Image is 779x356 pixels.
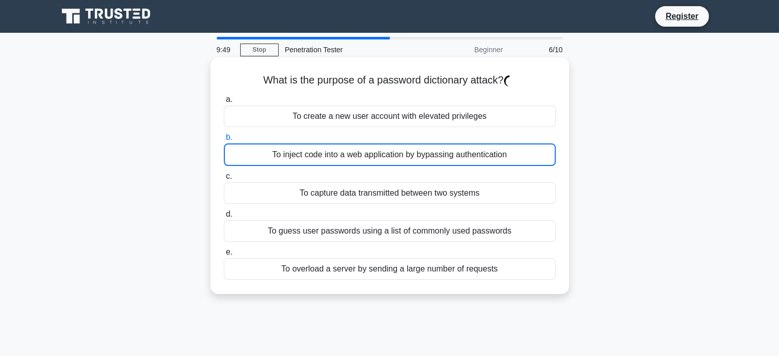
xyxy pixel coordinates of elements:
a: Register [659,10,704,23]
span: e. [226,247,233,256]
span: b. [226,133,233,141]
div: To create a new user account with elevated privileges [224,106,556,127]
h5: What is the purpose of a password dictionary attack? [223,74,557,87]
div: 9:49 [210,39,240,60]
div: 6/10 [509,39,569,60]
div: Penetration Tester [279,39,419,60]
div: Beginner [419,39,509,60]
div: To overload a server by sending a large number of requests [224,258,556,280]
span: d. [226,210,233,218]
span: a. [226,95,233,103]
div: To inject code into a web application by bypassing authentication [224,143,556,166]
div: To guess user passwords using a list of commonly used passwords [224,220,556,242]
span: c. [226,172,232,180]
div: To capture data transmitted between two systems [224,182,556,204]
a: Stop [240,44,279,56]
